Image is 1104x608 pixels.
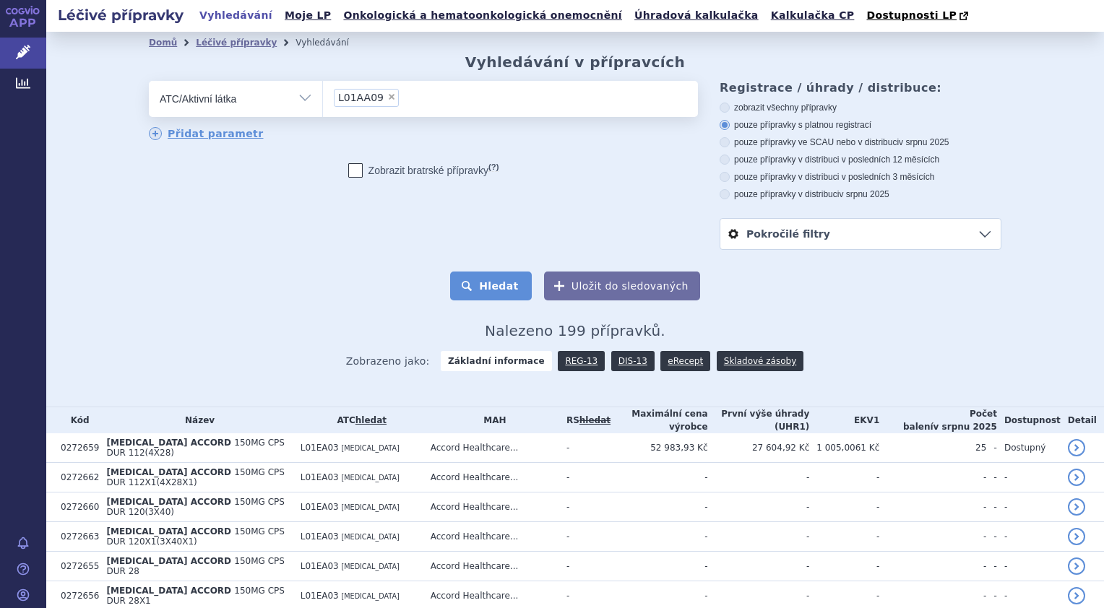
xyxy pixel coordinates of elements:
[106,556,231,566] span: [MEDICAL_DATA] ACCORD
[767,6,859,25] a: Kalkulačka CP
[149,127,264,140] a: Přidat parametr
[544,272,700,300] button: Uložit do sledovaných
[708,433,810,463] td: 27 604,92 Kč
[559,552,611,581] td: -
[879,492,986,522] td: -
[660,351,710,371] a: eRecept
[579,415,611,425] a: vyhledávání neobsahuje žádnou platnou referenční skupinu
[708,407,810,433] th: První výše úhrady (UHR1)
[997,552,1061,581] td: -
[559,492,611,522] td: -
[986,463,997,492] td: -
[611,463,708,492] td: -
[53,552,99,581] td: 0272655
[720,136,1001,148] label: pouze přípravky ve SCAU nebo v distribuci
[348,163,499,178] label: Zobrazit bratrské přípravky
[809,407,879,433] th: EKV1
[879,407,997,433] th: Počet balení
[809,433,879,463] td: 1 005,0061 Kč
[720,188,1001,200] label: pouze přípravky v distribuci
[879,522,986,552] td: -
[986,522,997,552] td: -
[339,6,626,25] a: Onkologická a hematoonkologická onemocnění
[450,272,532,300] button: Hledat
[53,433,99,463] td: 0272659
[717,351,803,371] a: Skladové zásoby
[296,32,368,53] li: Vyhledávání
[862,6,975,26] a: Dostupnosti LP
[465,53,686,71] h2: Vyhledávání v přípravcích
[839,189,889,199] span: v srpnu 2025
[933,422,997,432] span: v srpnu 2025
[195,6,277,25] a: Vyhledávání
[196,38,277,48] a: Léčivé přípravky
[611,492,708,522] td: -
[720,119,1001,131] label: pouze přípravky s platnou registrací
[423,463,559,492] td: Accord Healthcare...
[293,407,423,433] th: ATC
[403,88,411,106] input: L01AA09
[809,552,879,581] td: -
[879,463,986,492] td: -
[559,463,611,492] td: -
[301,561,339,571] span: L01EA03
[559,433,611,463] td: -
[106,526,284,547] span: 150MG CPS DUR 120X1(3X40X1)
[488,162,499,172] abbr: (?)
[899,137,949,147] span: v srpnu 2025
[342,563,400,570] span: [MEDICAL_DATA]
[809,492,879,522] td: -
[106,467,284,487] span: 150MG CPS DUR 112X1(4X28X1)
[423,407,559,433] th: MAH
[997,433,1061,463] td: Dostupný
[611,552,708,581] td: -
[720,154,1001,165] label: pouze přípravky v distribuci v posledních 12 měsících
[1068,587,1085,604] a: detail
[106,497,231,507] span: [MEDICAL_DATA] ACCORD
[485,322,665,339] span: Nalezeno 199 přípravků.
[1068,557,1085,575] a: detail
[106,556,284,576] span: 150MG CPS DUR 28
[708,522,810,552] td: -
[708,463,810,492] td: -
[720,102,1001,113] label: zobrazit všechny přípravky
[611,351,655,371] a: DIS-13
[1061,407,1104,433] th: Detail
[559,522,611,552] td: -
[997,463,1061,492] td: -
[106,438,284,458] span: 150MG CPS DUR 112(4X28)
[53,463,99,492] td: 0272662
[46,5,195,25] h2: Léčivé přípravky
[342,592,400,600] span: [MEDICAL_DATA]
[720,171,1001,183] label: pouze přípravky v distribuci v posledních 3 měsících
[720,81,1001,95] h3: Registrace / úhrady / distribuce:
[106,526,231,537] span: [MEDICAL_DATA] ACCORD
[558,351,605,371] a: REG-13
[611,407,708,433] th: Maximální cena výrobce
[423,522,559,552] td: Accord Healthcare...
[301,443,339,453] span: L01EA03
[720,219,1001,249] a: Pokročilé filtry
[997,407,1061,433] th: Dostupnost
[106,586,284,606] span: 150MG CPS DUR 28X1
[106,497,284,517] span: 150MG CPS DUR 120(3X40)
[630,6,763,25] a: Úhradová kalkulačka
[423,433,559,463] td: Accord Healthcare...
[338,92,384,103] span: BENDAMUSTIN
[99,407,293,433] th: Název
[809,522,879,552] td: -
[342,503,400,511] span: [MEDICAL_DATA]
[1068,469,1085,486] a: detail
[301,531,339,542] span: L01EA03
[106,438,231,448] span: [MEDICAL_DATA] ACCORD
[423,552,559,581] td: Accord Healthcare...
[53,522,99,552] td: 0272663
[559,407,611,433] th: RS
[106,467,231,477] span: [MEDICAL_DATA] ACCORD
[280,6,335,25] a: Moje LP
[53,492,99,522] td: 0272660
[342,533,400,541] span: [MEDICAL_DATA]
[866,9,957,21] span: Dostupnosti LP
[879,552,986,581] td: -
[106,586,231,596] span: [MEDICAL_DATA] ACCORD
